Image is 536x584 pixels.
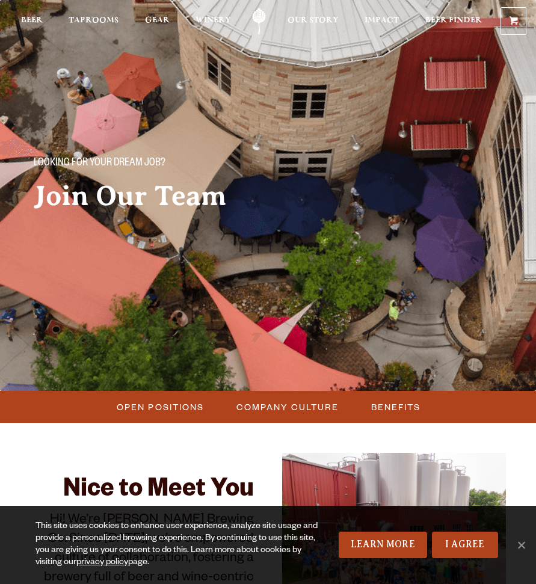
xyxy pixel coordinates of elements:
[229,398,345,416] a: Company Culture
[69,8,119,35] a: Taprooms
[244,8,274,35] a: Odell Home
[21,16,43,25] span: Beer
[35,521,321,569] div: This site uses cookies to enhance user experience, analyze site usage and provide a personalized ...
[196,8,231,35] a: Winery
[34,181,294,211] h2: Join Our Team
[515,539,527,551] span: No
[364,398,427,416] a: Benefits
[30,477,254,506] h2: Nice to Meet You
[425,8,482,35] a: Beer Finder
[432,532,498,558] a: I Agree
[236,398,339,416] span: Company Culture
[371,398,420,416] span: Benefits
[288,8,339,35] a: Our Story
[339,532,427,558] a: Learn More
[145,8,170,35] a: Gear
[425,16,482,25] span: Beer Finder
[196,16,231,25] span: Winery
[76,558,128,568] a: privacy policy
[288,16,339,25] span: Our Story
[34,156,165,171] span: Looking for your dream job?
[365,16,399,25] span: Impact
[69,16,119,25] span: Taprooms
[145,16,170,25] span: Gear
[110,398,210,416] a: Open Positions
[117,398,204,416] span: Open Positions
[21,8,43,35] a: Beer
[365,8,399,35] a: Impact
